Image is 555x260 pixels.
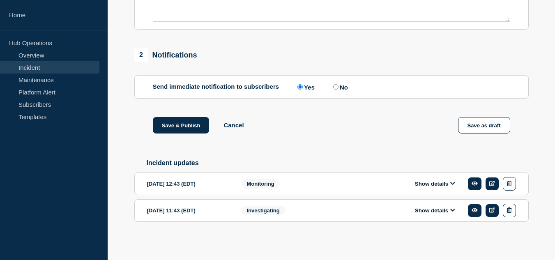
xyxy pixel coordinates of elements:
p: Send immediate notification to subscribers [153,83,279,91]
button: Save as draft [458,117,510,133]
input: Yes [297,84,303,90]
div: Send immediate notification to subscribers [153,83,510,91]
span: 2 [134,48,148,62]
button: Save & Publish [153,117,210,133]
h2: Incident updates [147,159,529,167]
button: Cancel [223,122,244,129]
label: Yes [295,83,315,91]
button: Show details [412,180,458,187]
label: No [331,83,348,91]
span: Monitoring [242,179,280,189]
input: No [333,84,339,90]
div: Notifications [134,48,197,62]
div: [DATE] 12:43 (EDT) [147,177,229,191]
span: Investigating [242,206,285,215]
div: [DATE] 11:43 (EDT) [147,204,229,217]
button: Show details [412,207,458,214]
